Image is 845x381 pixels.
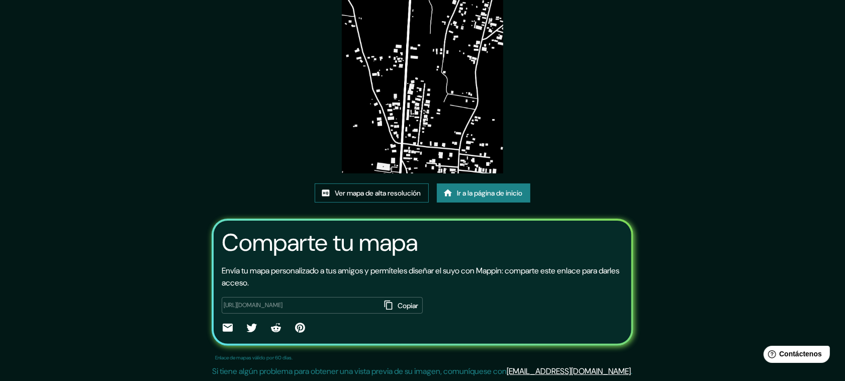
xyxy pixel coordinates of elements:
[222,265,619,288] font: Envía tu mapa personalizado a tus amigos y permíteles diseñar el suyo con Mappin: comparte este e...
[398,301,418,310] font: Copiar
[437,183,530,203] a: Ir a la página de inicio
[335,188,421,198] font: Ver mapa de alta resolución
[631,366,633,376] font: .
[457,188,522,198] font: Ir a la página de inicio
[222,227,418,258] font: Comparte tu mapa
[315,183,429,203] a: Ver mapa de alta resolución
[216,354,293,361] font: Enlace de mapas válido por 60 días.
[756,342,834,370] iframe: Lanzador de widgets de ayuda
[507,366,631,376] a: [EMAIL_ADDRESS][DOMAIN_NAME]
[213,366,507,376] font: Si tiene algún problema para obtener una vista previa de su imagen, comuníquese con
[381,297,423,314] button: Copiar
